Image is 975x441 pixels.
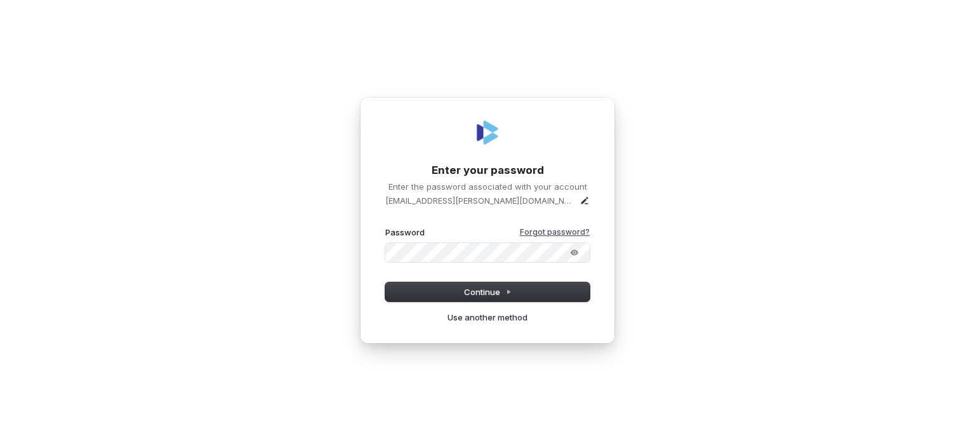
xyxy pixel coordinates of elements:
[385,227,425,238] label: Password
[520,227,590,237] a: Forgot password?
[580,195,590,206] button: Edit
[472,117,503,148] img: Coverbase
[464,286,512,298] span: Continue
[385,195,574,206] p: [EMAIL_ADDRESS][PERSON_NAME][DOMAIN_NAME]
[562,245,587,260] button: Show password
[385,282,590,301] button: Continue
[385,163,590,178] h1: Enter your password
[385,181,590,192] p: Enter the password associated with your account
[448,312,527,323] a: Use another method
